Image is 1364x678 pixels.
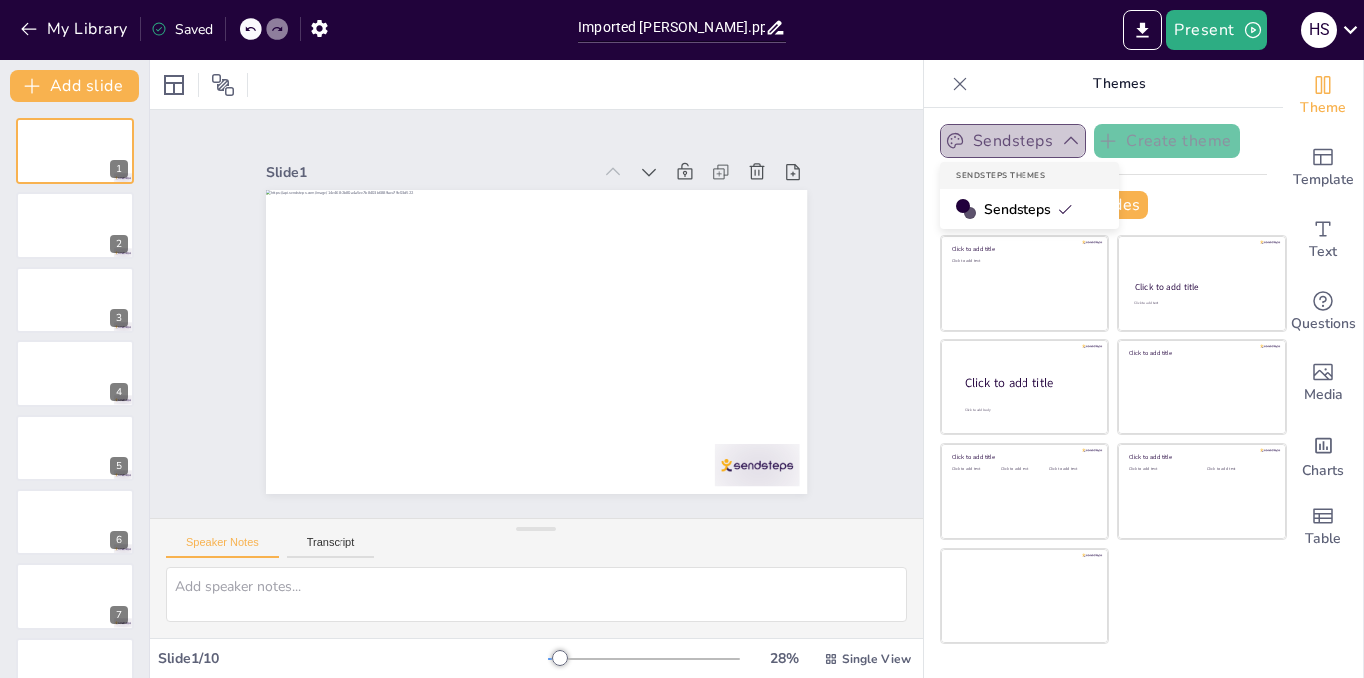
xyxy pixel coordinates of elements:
span: Click to add text [1049,467,1078,472]
div: Slide 1 / 10 [158,649,548,668]
button: Speaker Notes [166,536,279,558]
span: Click to add text [1129,467,1158,472]
span: Charts [1302,460,1344,482]
div: Saved [151,20,213,39]
p: Themes [976,60,1263,108]
div: 2 [110,235,128,253]
div: 1 [16,118,134,184]
span: Table [1305,528,1341,550]
button: Present [1166,10,1266,50]
div: 7 [16,563,134,629]
span: Questions [1291,313,1356,335]
div: 4 [16,340,134,406]
div: 1 [110,160,128,178]
div: 3 [110,309,128,327]
div: Add a table [1283,491,1363,563]
button: Transcript [287,536,375,558]
div: Add images, graphics, shapes or video [1283,347,1363,419]
span: Click to add title [1129,349,1172,357]
span: Click to add title [952,246,995,254]
span: Click to add title [965,375,1053,392]
span: Click to add title [1135,281,1199,293]
span: Media [1304,384,1343,406]
span: Sendsteps [984,200,1073,219]
div: Get real-time input from your audience [1283,276,1363,347]
div: Add ready made slides [1283,132,1363,204]
span: Click to add text [952,259,981,264]
button: Sendsteps [940,124,1086,158]
span: Position [211,73,235,97]
button: h s [1301,10,1337,50]
div: 6 [16,489,134,555]
span: Click to add title [952,454,995,462]
button: Export to PowerPoint [1123,10,1162,50]
span: Click to add body [965,407,991,412]
div: Add text boxes [1283,204,1363,276]
div: 2 [16,192,134,258]
div: 4 [110,383,128,401]
button: Add slide [10,70,139,102]
span: Click to add title [1129,454,1172,462]
div: 6 [110,531,128,549]
div: Sendsteps Themes [940,162,1119,189]
div: Slide 1 [635,121,785,426]
input: Insert title [578,13,765,42]
div: Change the overall theme [1283,60,1363,132]
div: Add charts and graphs [1283,419,1363,491]
div: 28 % [760,649,808,668]
button: Create theme [1094,124,1240,158]
div: 5 [110,457,128,475]
div: 3 [16,267,134,333]
span: Click to add text [1134,301,1158,306]
div: 7 [110,606,128,624]
span: Click to add text [1001,467,1029,472]
span: Theme [1300,97,1346,119]
span: Click to add text [1207,467,1236,472]
span: Template [1293,169,1354,191]
div: Layout [158,69,190,101]
button: My Library [15,13,136,45]
span: Single View [842,651,911,667]
div: 5 [16,415,134,481]
span: Text [1309,241,1337,263]
span: Click to add text [952,467,981,472]
div: h s [1301,12,1337,48]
